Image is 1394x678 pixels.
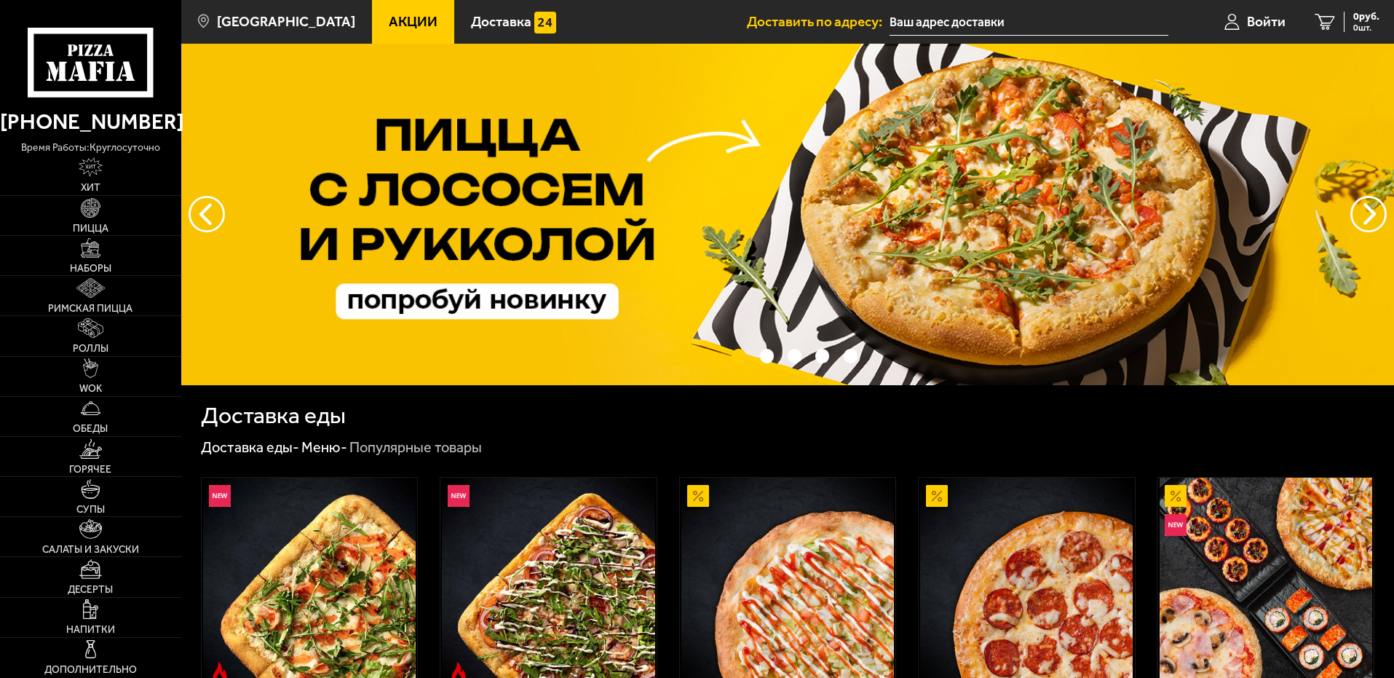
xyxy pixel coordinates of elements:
span: Напитки [66,625,115,635]
button: точки переключения [760,349,774,363]
span: Войти [1247,15,1286,28]
img: Акционный [687,485,709,507]
span: Доставить по адресу: [747,15,890,28]
span: 0 шт. [1353,23,1379,32]
button: точки переключения [844,349,858,363]
span: Салаты и закуски [42,545,139,555]
img: Акционный [1165,485,1187,507]
span: Обеды [73,424,108,434]
input: Ваш адрес доставки [890,9,1168,36]
a: Доставка еды- [201,438,299,456]
span: Супы [76,505,105,515]
span: Дополнительно [44,665,137,675]
span: Роллы [73,344,108,354]
button: предыдущий [1350,196,1387,232]
button: точки переключения [815,349,829,363]
img: Новинка [448,485,470,507]
span: Десерты [68,585,113,595]
span: Пицца [73,224,108,234]
span: WOK [79,384,102,394]
a: Меню- [301,438,347,456]
img: Новинка [1165,514,1187,536]
img: Новинка [209,485,231,507]
span: Доставка [471,15,531,28]
img: Акционный [926,485,948,507]
img: 15daf4d41897b9f0e9f617042186c801.svg [534,12,556,33]
span: [GEOGRAPHIC_DATA] [217,15,355,28]
span: Акции [389,15,437,28]
button: следующий [189,196,225,232]
button: точки переключения [732,349,745,363]
span: Горячее [69,465,111,475]
span: Римская пицца [48,304,132,314]
button: точки переключения [788,349,801,363]
div: Популярные товары [349,438,482,457]
span: Наборы [70,264,111,274]
span: 0 руб. [1353,12,1379,22]
span: Хит [81,183,100,193]
h1: Доставка еды [201,404,346,427]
